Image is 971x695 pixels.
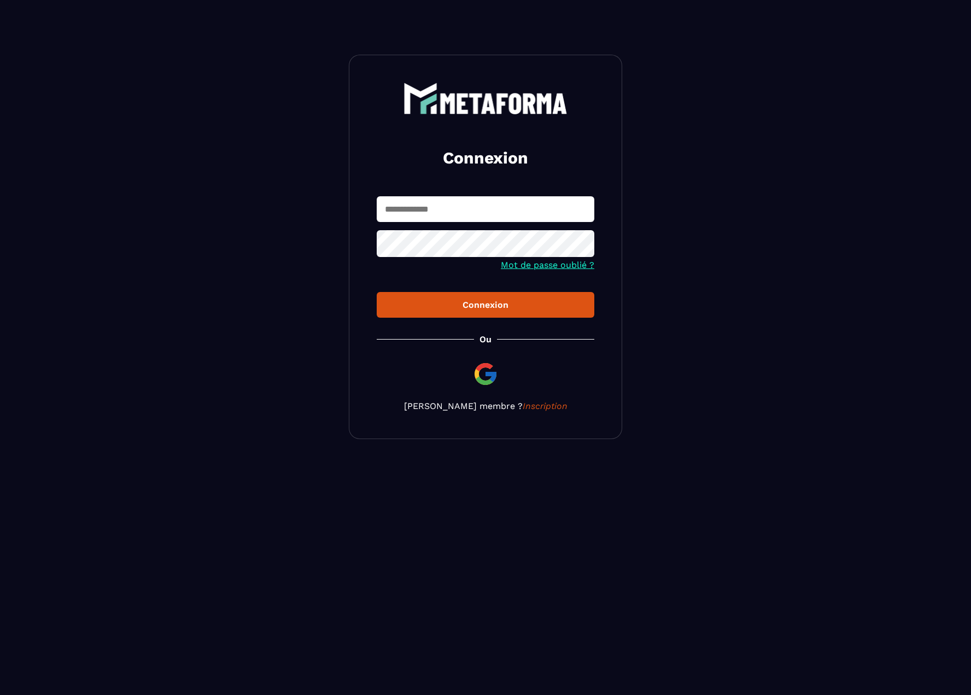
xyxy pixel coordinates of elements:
[385,300,586,310] div: Connexion
[390,147,581,169] h2: Connexion
[479,334,492,344] p: Ou
[377,292,594,318] button: Connexion
[501,260,594,270] a: Mot de passe oublié ?
[403,83,568,114] img: logo
[377,83,594,114] a: logo
[472,361,499,387] img: google
[377,401,594,411] p: [PERSON_NAME] membre ?
[523,401,568,411] a: Inscription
